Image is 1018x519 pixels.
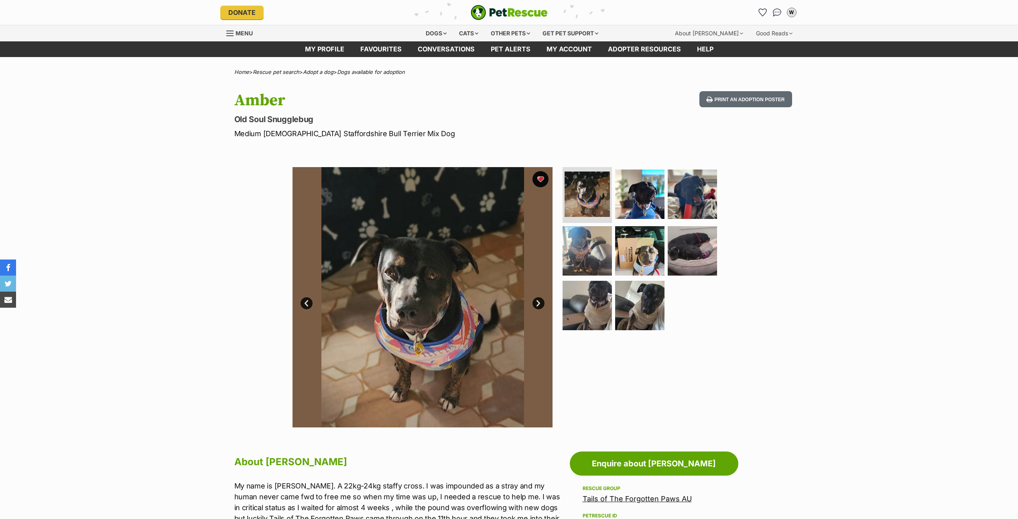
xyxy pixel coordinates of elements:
[420,25,452,41] div: Dogs
[750,25,798,41] div: Good Reads
[788,8,796,16] div: W
[668,170,717,219] img: Photo of Amber
[537,25,604,41] div: Get pet support
[303,69,333,75] a: Adopt a dog
[471,5,548,20] img: logo-e224e6f780fb5917bec1dbf3a21bbac754714ae5b6737aabdf751b685950b380.svg
[337,69,405,75] a: Dogs available for adoption
[689,41,721,57] a: Help
[615,226,664,276] img: Photo of Amber
[771,6,784,19] a: Conversations
[563,226,612,276] img: Photo of Amber
[773,8,781,16] img: chat-41dd97257d64d25036548639549fe6c8038ab92f7586957e7f3b1b290dea8141.svg
[226,25,258,40] a: Menu
[785,6,798,19] button: My account
[234,69,249,75] a: Home
[615,281,664,330] img: Photo of Amber
[485,25,536,41] div: Other pets
[220,6,264,19] a: Donate
[234,114,574,125] p: Old Soul Snugglebug
[352,41,410,57] a: Favourites
[669,25,749,41] div: About [PERSON_NAME]
[570,452,738,476] a: Enquire about [PERSON_NAME]
[234,128,574,139] p: Medium [DEMOGRAPHIC_DATA] Staffordshire Bull Terrier Mix Dog
[234,453,566,471] h2: About [PERSON_NAME]
[565,172,610,217] img: Photo of Amber
[410,41,483,57] a: conversations
[756,6,769,19] a: Favourites
[583,485,725,492] div: Rescue group
[668,226,717,276] img: Photo of Amber
[253,69,299,75] a: Rescue pet search
[293,167,553,427] img: Photo of Amber
[236,30,253,37] span: Menu
[756,6,798,19] ul: Account quick links
[563,281,612,330] img: Photo of Amber
[583,513,725,519] div: PetRescue ID
[532,297,545,309] a: Next
[583,494,692,503] a: Tails of The Forgotten Paws AU
[699,91,792,108] button: Print an adoption poster
[453,25,484,41] div: Cats
[214,69,804,75] div: > > >
[234,91,574,110] h1: Amber
[532,171,549,187] button: favourite
[600,41,689,57] a: Adopter resources
[615,170,664,219] img: Photo of Amber
[471,5,548,20] a: PetRescue
[483,41,538,57] a: Pet alerts
[538,41,600,57] a: My account
[301,297,313,309] a: Prev
[297,41,352,57] a: My profile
